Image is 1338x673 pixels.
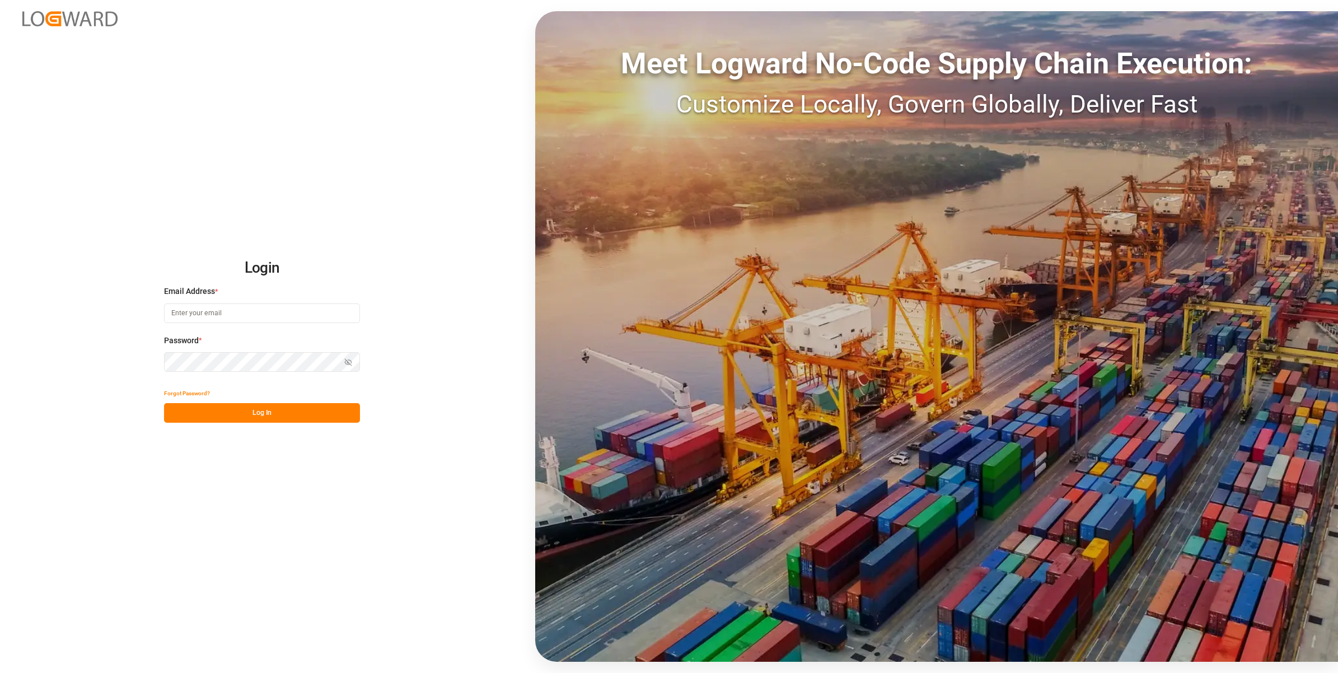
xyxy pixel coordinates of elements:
span: Email Address [164,286,215,297]
div: Meet Logward No-Code Supply Chain Execution: [535,42,1338,86]
img: Logward_new_orange.png [22,11,118,26]
button: Forgot Password? [164,384,210,403]
button: Log In [164,403,360,423]
input: Enter your email [164,303,360,323]
h2: Login [164,250,360,286]
div: Customize Locally, Govern Globally, Deliver Fast [535,86,1338,123]
span: Password [164,335,199,347]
